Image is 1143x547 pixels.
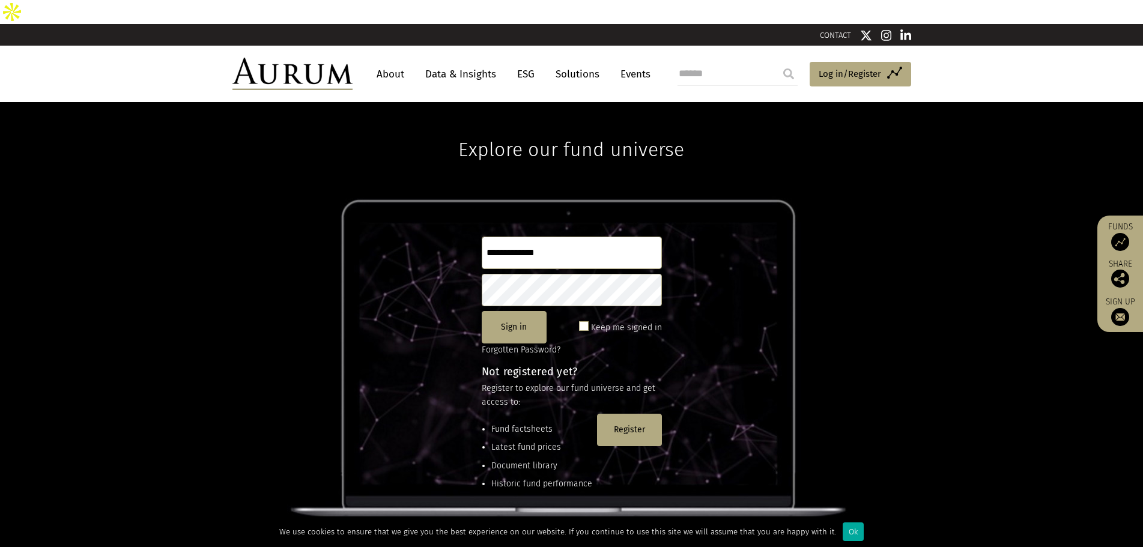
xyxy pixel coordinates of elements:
a: About [371,63,410,85]
img: Aurum [232,58,353,90]
img: Share this post [1111,270,1129,288]
img: Access Funds [1111,233,1129,251]
a: ESG [511,63,541,85]
p: Register to explore our fund universe and get access to: [482,382,662,409]
button: Register [597,414,662,446]
img: Instagram icon [881,29,892,41]
img: Sign up to our newsletter [1111,308,1129,326]
li: Historic fund performance [491,477,592,491]
a: Forgotten Password? [482,345,560,355]
div: Share [1103,260,1137,288]
a: CONTACT [820,31,851,40]
div: Ok [843,522,864,541]
input: Submit [777,62,801,86]
label: Keep me signed in [591,321,662,335]
h1: Explore our fund universe [458,102,684,161]
a: Funds [1103,222,1137,251]
a: Sign up [1103,297,1137,326]
button: Sign in [482,311,547,343]
a: Solutions [550,63,605,85]
a: Data & Insights [419,63,502,85]
a: Events [614,63,650,85]
h4: Not registered yet? [482,366,662,377]
img: Linkedin icon [900,29,911,41]
a: Log in/Register [810,62,911,87]
li: Document library [491,459,592,473]
img: Twitter icon [860,29,872,41]
li: Latest fund prices [491,441,592,454]
span: Log in/Register [819,67,881,81]
li: Fund factsheets [491,423,592,436]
